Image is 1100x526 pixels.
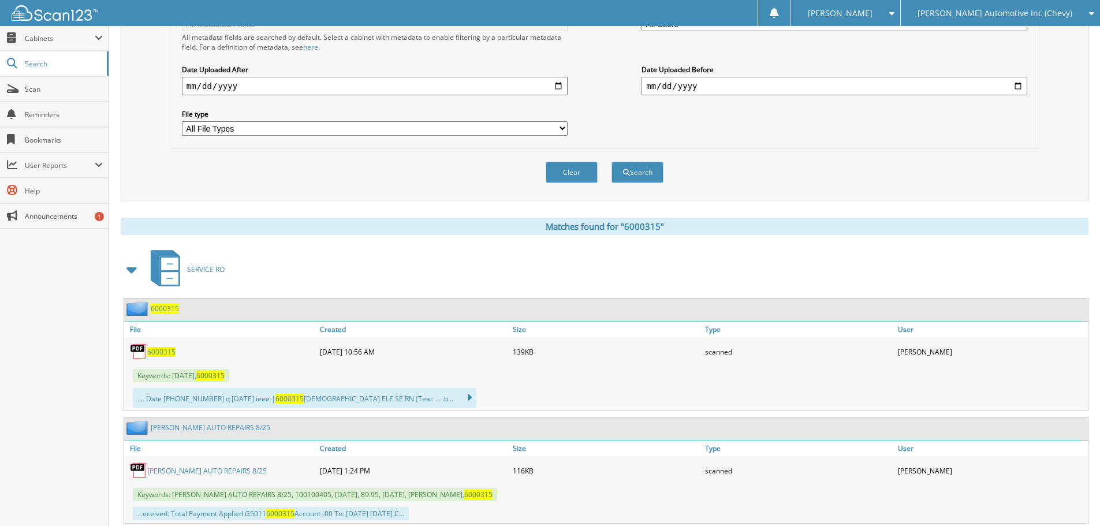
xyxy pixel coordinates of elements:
[133,507,409,520] div: ...eceived: Total Payment Applied G5011 Account -00 To: [DATE] [DATE] C...
[317,441,510,456] a: Created
[642,77,1027,95] input: end
[182,65,568,74] label: Date Uploaded After
[147,347,176,357] a: 6000315
[25,135,103,145] span: Bookmarks
[702,459,895,482] div: scanned
[464,490,493,499] span: 6000315
[510,441,703,456] a: Size
[130,462,147,479] img: PDF.png
[147,466,267,476] a: [PERSON_NAME] AUTO REPAIRS 8/25
[808,10,872,17] span: [PERSON_NAME]
[124,322,317,337] a: File
[895,322,1088,337] a: User
[25,186,103,196] span: Help
[317,322,510,337] a: Created
[151,423,270,432] a: [PERSON_NAME] AUTO REPAIRS 8/25
[702,340,895,363] div: scanned
[303,42,318,52] a: here
[126,420,151,435] img: folder2.png
[510,340,703,363] div: 139KB
[317,340,510,363] div: [DATE] 10:56 AM
[182,109,568,119] label: File type
[918,10,1072,17] span: [PERSON_NAME] Automotive Inc (Chevy)
[895,340,1088,363] div: [PERSON_NAME]
[895,459,1088,482] div: [PERSON_NAME]
[182,77,568,95] input: start
[130,343,147,360] img: PDF.png
[133,388,476,408] div: .... Date [PHONE_NUMBER] q [DATE] ieee | [DEMOGRAPHIC_DATA] ELE SE RN (Teac ... .b...
[895,441,1088,456] a: User
[25,110,103,120] span: Reminders
[611,162,663,183] button: Search
[317,459,510,482] div: [DATE] 1:24 PM
[95,212,104,221] div: 1
[642,65,1027,74] label: Date Uploaded Before
[182,32,568,52] div: All metadata fields are searched by default. Select a cabinet with metadata to enable filtering b...
[133,369,229,382] span: Keywords: [DATE],
[702,322,895,337] a: Type
[25,59,101,69] span: Search
[546,162,598,183] button: Clear
[25,33,95,43] span: Cabinets
[25,161,95,170] span: User Reports
[12,5,98,21] img: scan123-logo-white.svg
[144,247,225,292] a: SERVICE RO
[121,218,1088,235] div: Matches found for "6000315"
[187,264,225,274] span: SERVICE RO
[25,211,103,221] span: Announcements
[510,459,703,482] div: 116KB
[126,301,151,316] img: folder2.png
[510,322,703,337] a: Size
[25,84,103,94] span: Scan
[275,394,304,404] span: 6000315
[196,371,225,380] span: 6000315
[133,488,497,501] span: Keywords: [PERSON_NAME] AUTO REPAIRS 8/25, 100100405, [DATE], 89.95, [DATE], [PERSON_NAME],
[702,441,895,456] a: Type
[124,441,317,456] a: File
[151,304,179,314] a: 6000315
[266,509,294,518] span: 6000315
